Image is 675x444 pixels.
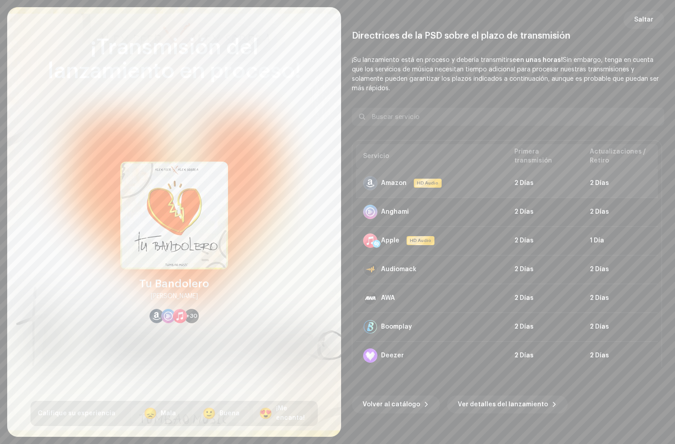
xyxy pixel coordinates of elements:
td: 2 Días [583,169,658,198]
td: 2 Días [583,198,658,226]
span: Califique su experiencia [38,410,115,417]
td: 2 Días [507,255,583,284]
th: Servicio [356,144,507,169]
button: Saltar [623,11,664,29]
span: +30 [186,312,197,320]
img: ec89d9fc-8d01-4440-b5b7-a4d424d3c244 [120,162,228,269]
span: Volver al catálogo [363,396,420,413]
div: Mala [161,409,176,418]
div: AWA [381,295,395,302]
b: en unas horas! [516,57,563,63]
div: Apple [381,237,399,244]
th: Primera transmisión [507,144,583,169]
div: Anghami [381,208,409,215]
p: ¡Su lanzamiento está en proceso y debería transmitirse Sin embargo, tenga en cuenta que los servi... [352,56,664,93]
td: 2 Días [583,341,658,370]
div: Tu Bandolero [139,277,209,291]
th: Actualizaciones / Retiro [583,144,658,169]
div: ¡Transmisión del lanzamiento en proceso! [31,36,318,84]
td: 2 Días [507,198,583,226]
span: Saltar [634,11,653,29]
div: Audiomack [381,266,416,273]
td: 2 Días [507,341,583,370]
span: Ver detalles del lanzamiento [458,396,548,413]
td: 2 Días [583,284,658,312]
td: 2 Días [507,226,583,255]
td: 2 Días [507,284,583,312]
div: 😍 [259,408,272,419]
div: 😞 [144,408,157,419]
td: 2 Días [583,312,658,341]
div: Amazon [381,180,407,187]
span: HD Audio [415,180,441,187]
input: Buscar servicio [352,108,664,126]
button: Volver al catálogo [352,396,440,413]
div: Boomplay [381,323,412,330]
span: HD Audio [408,237,434,244]
div: 🙂 [202,408,216,419]
div: ¡Me encanta! [276,404,305,423]
div: Directrices de la PSD sobre el plazo de transmisión [352,31,664,41]
td: 2 Días [507,169,583,198]
td: 1 Día [583,226,658,255]
div: Buena [219,409,240,418]
div: [PERSON_NAME] [151,291,198,302]
button: Ver detalles del lanzamiento [447,396,568,413]
td: 2 Días [507,312,583,341]
div: Deezer [381,352,404,359]
td: 2 Días [583,255,658,284]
